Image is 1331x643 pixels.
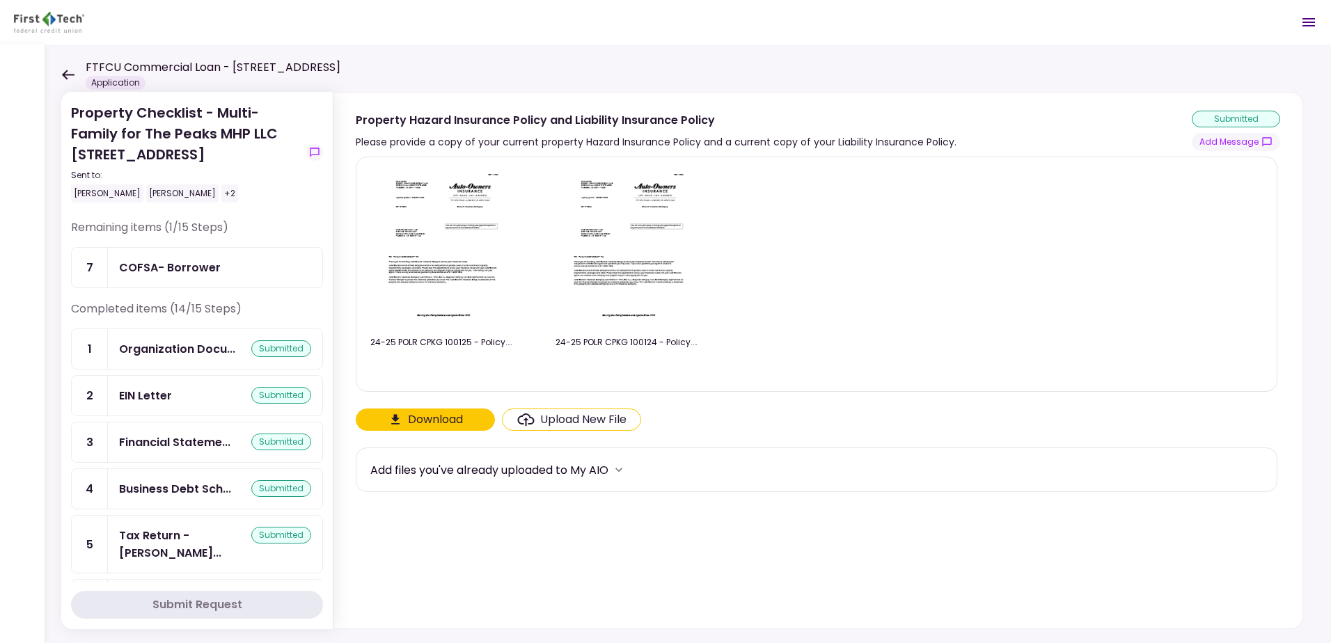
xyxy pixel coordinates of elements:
div: submitted [251,480,311,497]
a: 1Organization Documents for Borrowing Entitysubmitted [71,328,323,370]
div: EIN Letter [119,387,172,404]
a: 7COFSA- Borrower [71,247,323,288]
div: Submit Request [152,596,242,613]
div: submitted [1192,111,1280,127]
div: Tax Return - Borrower [119,527,251,562]
div: [PERSON_NAME] [71,184,143,203]
div: Property Checklist - Multi-Family for The Peaks MHP LLC [STREET_ADDRESS] [71,102,301,203]
div: 5 [72,516,108,573]
div: Business Debt Schedule [119,480,231,498]
button: Click here to download the document [356,408,495,431]
div: 24-25 POLR CPKG 100124 - Policy.pdf [556,336,702,349]
div: submitted [251,340,311,357]
a: 6IRS Form 4506-T Borrowersubmitted [71,579,323,620]
div: submitted [251,434,311,450]
a: 4Business Debt Schedulesubmitted [71,468,323,509]
button: show-messages [306,144,323,161]
a: 2EIN Lettersubmitted [71,375,323,416]
div: Organization Documents for Borrowing Entity [119,340,235,358]
div: 1 [72,329,108,369]
a: 5Tax Return - Borrowersubmitted [71,515,323,573]
div: COFSA- Borrower [119,259,221,276]
div: Upload New File [540,411,627,428]
div: 6 [72,580,108,619]
button: show-messages [1192,133,1280,151]
a: 3Financial Statement - Borrowersubmitted [71,422,323,463]
div: submitted [251,527,311,543]
button: more [608,459,629,480]
div: Please provide a copy of your current property Hazard Insurance Policy and a current copy of your... [356,134,956,150]
div: Property Hazard Insurance Policy and Liability Insurance Policy [356,111,956,129]
button: Submit Request [71,591,323,619]
div: Add files you've already uploaded to My AIO [370,461,608,479]
div: Completed items (14/15 Steps) [71,301,323,328]
div: 7 [72,248,108,287]
img: Partner icon [14,12,84,33]
div: submitted [251,387,311,404]
div: [PERSON_NAME] [146,184,219,203]
div: Sent to: [71,169,301,182]
div: 2 [72,376,108,415]
div: Property Hazard Insurance Policy and Liability Insurance PolicyPlease provide a copy of your curr... [333,92,1303,629]
div: 24-25 POLR CPKG 100125 - Policy.pdf [370,336,517,349]
button: Open menu [1292,6,1325,39]
div: 3 [72,422,108,462]
div: Application [86,76,145,90]
div: Remaining items (1/15 Steps) [71,219,323,247]
div: 4 [72,469,108,509]
span: Click here to upload the required document [502,408,641,431]
h1: FTFCU Commercial Loan - [STREET_ADDRESS] [86,59,340,76]
div: Financial Statement - Borrower [119,434,230,451]
div: +2 [221,184,238,203]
